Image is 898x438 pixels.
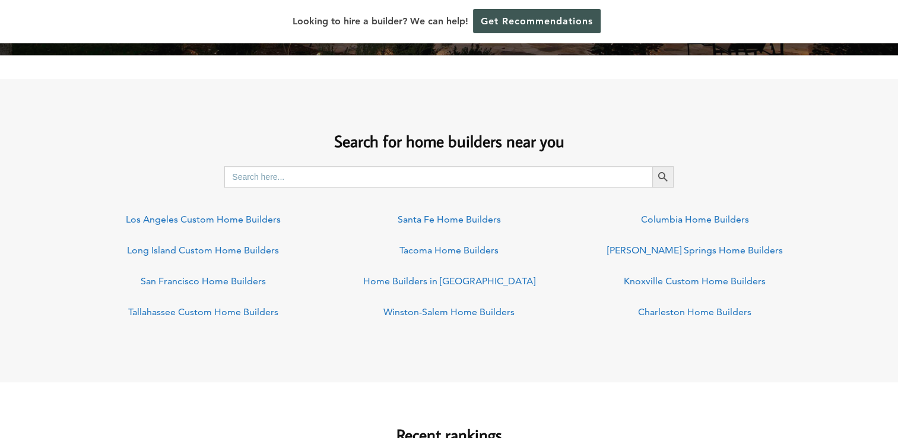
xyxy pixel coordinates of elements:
[224,166,652,188] input: Search here...
[141,275,266,287] a: San Francisco Home Builders
[671,353,884,424] iframe: Drift Widget Chat Controller
[126,214,281,225] a: Los Angeles Custom Home Builders
[127,245,279,256] a: Long Island Custom Home Builders
[398,214,501,225] a: Santa Fe Home Builders
[624,275,766,287] a: Knoxville Custom Home Builders
[641,214,749,225] a: Columbia Home Builders
[399,245,499,256] a: Tacoma Home Builders
[473,9,601,33] a: Get Recommendations
[638,306,751,318] a: Charleston Home Builders
[607,245,783,256] a: [PERSON_NAME] Springs Home Builders
[383,306,515,318] a: Winston-Salem Home Builders
[128,306,278,318] a: Tallahassee Custom Home Builders
[363,275,535,287] a: Home Builders in [GEOGRAPHIC_DATA]
[656,170,669,183] svg: Search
